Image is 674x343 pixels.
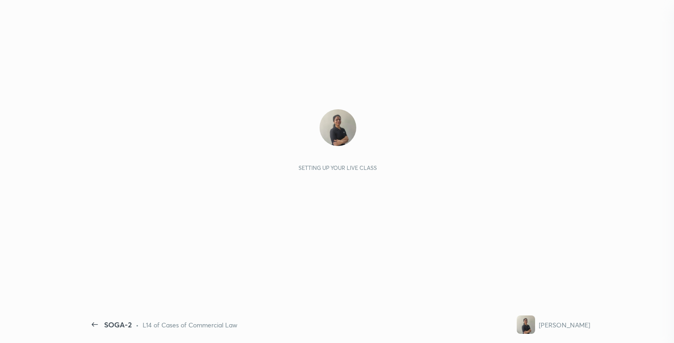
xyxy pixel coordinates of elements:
[298,164,377,171] div: Setting up your live class
[517,315,535,334] img: 85cc559173fc41d5b27497aa80a99b0a.jpg
[136,320,139,330] div: •
[320,109,356,146] img: 85cc559173fc41d5b27497aa80a99b0a.jpg
[539,320,590,330] div: [PERSON_NAME]
[143,320,238,330] div: L14 of Cases of Commercial Law
[104,319,132,330] div: SOGA-2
